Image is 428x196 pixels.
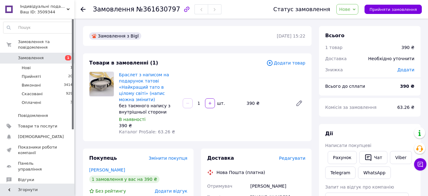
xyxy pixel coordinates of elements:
[22,82,41,88] span: Виконані
[68,74,72,79] span: 20
[20,4,67,9] span: Індивідуальні подарунки з любов'ю
[325,131,333,136] span: Дії
[328,151,357,164] button: Рахунок
[244,99,290,108] div: 390 ₴
[18,161,57,172] span: Панель управління
[325,185,394,189] span: Запит на відгук про компанію
[18,55,44,61] span: Замовлення
[22,65,31,71] span: Нові
[279,156,305,161] span: Редагувати
[400,84,414,89] b: 390 ₴
[119,72,169,102] a: Браслет з написом на подарунок татові «Найкращий тато в цілому світі» (напис можна змінити)
[119,117,146,122] span: В наявності
[22,74,41,79] span: Прийняті
[18,134,64,140] span: [DEMOGRAPHIC_DATA]
[22,91,43,97] span: Скасовані
[325,167,356,179] a: Telegram
[390,151,412,164] a: Viber
[358,167,391,179] a: WhatsApp
[18,177,34,183] span: Відгуки
[18,123,57,129] span: Товари та послуги
[359,151,387,164] button: Чат
[89,155,117,161] span: Покупець
[397,67,414,72] span: Додати
[89,32,141,40] div: Замовлення з Bigl
[81,6,85,12] div: Повернутися назад
[93,6,134,13] span: Замовлення
[397,105,414,110] span: 63.26 ₴
[325,45,343,50] span: 1 товар
[365,52,418,65] div: Необхідно уточнити
[325,105,377,110] span: Комісія за замовлення
[325,33,344,38] span: Всього
[89,60,158,66] span: Товари в замовленні (1)
[369,7,417,12] span: Прийняти замовлення
[18,145,57,156] span: Показники роботи компанії
[70,100,72,105] span: 3
[70,65,72,71] span: 1
[65,55,71,60] span: 1
[155,189,187,194] span: Додати відгук
[95,189,126,194] span: Без рейтингу
[293,97,305,109] a: Редагувати
[18,39,74,50] span: Замовлення та повідомлення
[277,33,305,38] time: [DATE] 15:22
[149,156,187,161] span: Змінити покупця
[325,143,371,148] span: Написати покупцеві
[119,103,178,115] div: без таємного напису з внутрішньої сторони
[414,158,426,171] button: Чат з покупцем
[119,129,175,134] span: Каталог ProSale: 63.26 ₴
[207,155,234,161] span: Доставка
[66,91,72,97] span: 929
[136,6,180,13] span: №361630797
[339,7,350,12] span: Нове
[249,180,307,192] div: [PERSON_NAME]
[89,167,125,172] a: [PERSON_NAME]
[89,176,159,183] div: 1 замовлення у вас на 390 ₴
[119,122,178,129] div: 390 ₴
[325,56,347,61] span: Доставка
[273,6,330,12] div: Статус замовлення
[365,5,422,14] button: Прийняти замовлення
[18,113,48,118] span: Повідомлення
[207,184,232,189] span: Отримувач
[401,44,414,51] div: 390 ₴
[216,100,225,106] div: шт.
[22,100,41,105] span: Оплачені
[64,82,72,88] span: 3414
[215,169,267,176] div: Нова Пошта (платна)
[3,22,73,33] input: Пошук
[325,84,365,89] span: Всього до сплати
[90,72,114,96] img: Браслет з написом на подарунок татові «Найкращий тато в цілому світі» (напис можна змінити)
[325,67,343,72] span: Знижка
[266,60,305,66] span: Додати товар
[20,9,74,15] div: Ваш ID: 3509344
